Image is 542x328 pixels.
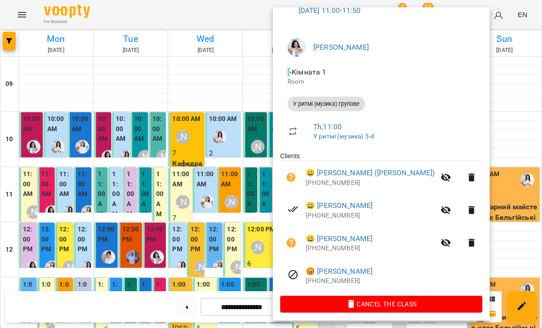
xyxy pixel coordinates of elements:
p: [PHONE_NUMBER] [306,244,435,253]
ul: Clients [280,151,482,296]
svg: Visit canceled [288,269,299,280]
a: У ритмі (музика) 3-4 [313,132,374,140]
a: [DATE] 11:00-11:50 [299,6,361,15]
a: 😀 [PERSON_NAME] ([PERSON_NAME]) [306,167,435,178]
a: 😀 [PERSON_NAME] [306,233,373,244]
p: [PHONE_NUMBER] [306,178,435,188]
a: Th , 11:00 [313,122,342,131]
a: 😀 [PERSON_NAME] [306,200,373,211]
p: [PHONE_NUMBER] [306,276,482,286]
a: [PERSON_NAME] [313,43,369,52]
span: У ритмі (музика) групове [288,100,365,108]
span: - Кімната 1 [288,68,328,76]
svg: Paid [288,204,299,215]
p: Room [288,77,475,86]
button: Cancel the class [280,296,482,312]
a: 😡 [PERSON_NAME] [306,266,373,277]
button: Unpaid. Bill the attendance? [280,232,302,254]
span: Cancel the class [288,299,475,310]
button: Unpaid. Bill the attendance? [280,167,302,189]
img: 0081c0cf073813b4ae2c68bb1717a27e.jpg [288,38,306,57]
p: [PHONE_NUMBER] [306,211,435,220]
